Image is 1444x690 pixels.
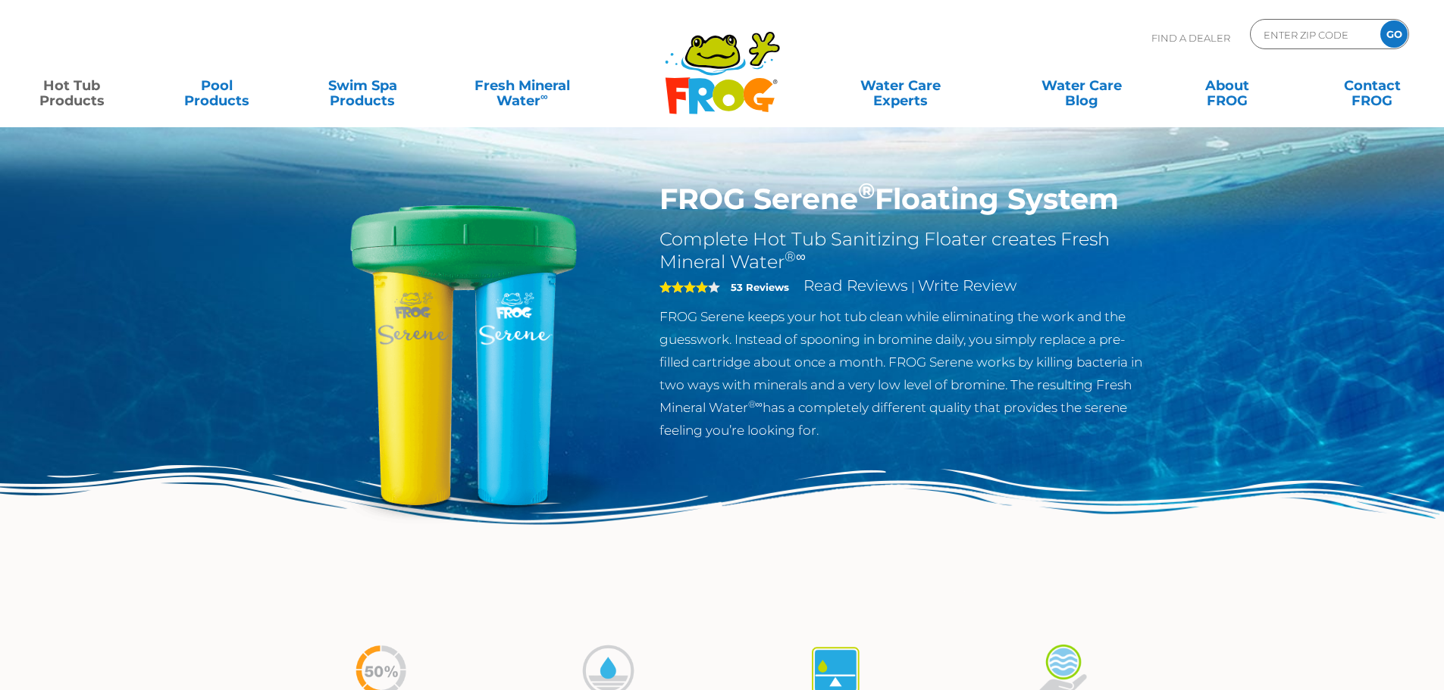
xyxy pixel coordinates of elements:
[748,398,763,410] sup: ®∞
[1316,70,1429,101] a: ContactFROG
[785,248,806,265] sup: ®∞
[290,182,637,529] img: hot-tub-product-serene-floater.png
[1170,70,1283,101] a: AboutFROG
[451,70,593,101] a: Fresh MineralWater∞
[1262,23,1364,45] input: Zip Code Form
[659,281,708,293] span: 4
[918,276,1016,295] a: Write Review
[731,281,789,293] strong: 53 Reviews
[15,70,128,101] a: Hot TubProducts
[1380,20,1408,48] input: GO
[858,177,875,204] sup: ®
[1025,70,1138,101] a: Water CareBlog
[803,276,908,295] a: Read Reviews
[911,279,915,294] span: |
[659,228,1154,273] h2: Complete Hot Tub Sanitizing Floater creates Fresh Mineral Water
[659,305,1154,442] p: FROG Serene keeps your hot tub clean while eliminating the work and the guesswork. Instead of spo...
[161,70,274,101] a: PoolProducts
[306,70,419,101] a: Swim SpaProducts
[1151,19,1230,57] p: Find A Dealer
[809,70,992,101] a: Water CareExperts
[540,90,548,102] sup: ∞
[659,182,1154,217] h1: FROG Serene Floating System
